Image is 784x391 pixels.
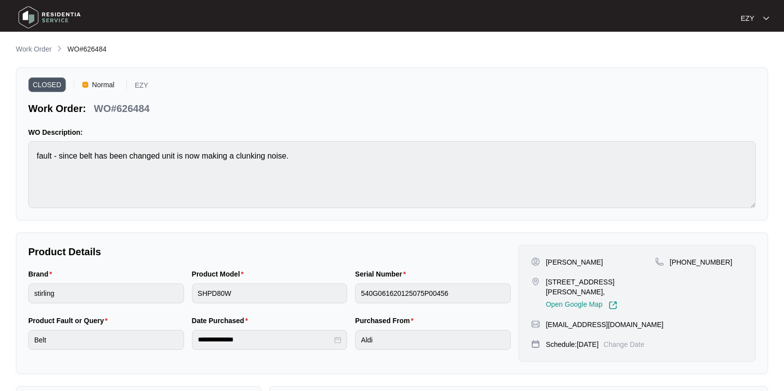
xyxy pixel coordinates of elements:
label: Product Fault or Query [28,316,112,326]
p: Work Order [16,44,52,54]
label: Date Purchased [192,316,252,326]
p: Schedule: [DATE] [546,339,599,349]
span: WO#626484 [67,45,107,53]
p: [PERSON_NAME] [546,257,603,267]
a: Open Google Map [546,301,617,310]
p: Product Details [28,245,511,259]
input: Product Fault or Query [28,330,184,350]
label: Brand [28,269,56,279]
label: Serial Number [355,269,410,279]
span: Normal [88,77,119,92]
label: Product Model [192,269,248,279]
img: map-pin [531,339,540,348]
p: [STREET_ADDRESS][PERSON_NAME], [546,277,655,297]
img: Vercel Logo [82,82,88,88]
input: Brand [28,283,184,303]
img: map-pin [655,257,664,266]
span: CLOSED [28,77,66,92]
p: WO#626484 [94,102,149,115]
p: Work Order: [28,102,86,115]
p: WO Description: [28,127,756,137]
img: map-pin [531,277,540,286]
input: Date Purchased [198,335,333,345]
p: [EMAIL_ADDRESS][DOMAIN_NAME] [546,320,663,330]
p: [PHONE_NUMBER] [670,257,732,267]
img: user-pin [531,257,540,266]
img: map-pin [531,320,540,329]
img: Link-External [608,301,617,310]
input: Product Model [192,283,348,303]
p: EZY [741,13,754,23]
input: Purchased From [355,330,511,350]
p: Change Date [603,339,645,349]
textarea: fault - since belt has been changed unit is now making a clunking noise. [28,141,756,208]
img: dropdown arrow [763,16,769,21]
label: Purchased From [355,316,418,326]
input: Serial Number [355,283,511,303]
img: residentia service logo [15,2,84,32]
a: Work Order [14,44,54,55]
img: chevron-right [56,45,63,53]
p: EZY [135,82,148,92]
